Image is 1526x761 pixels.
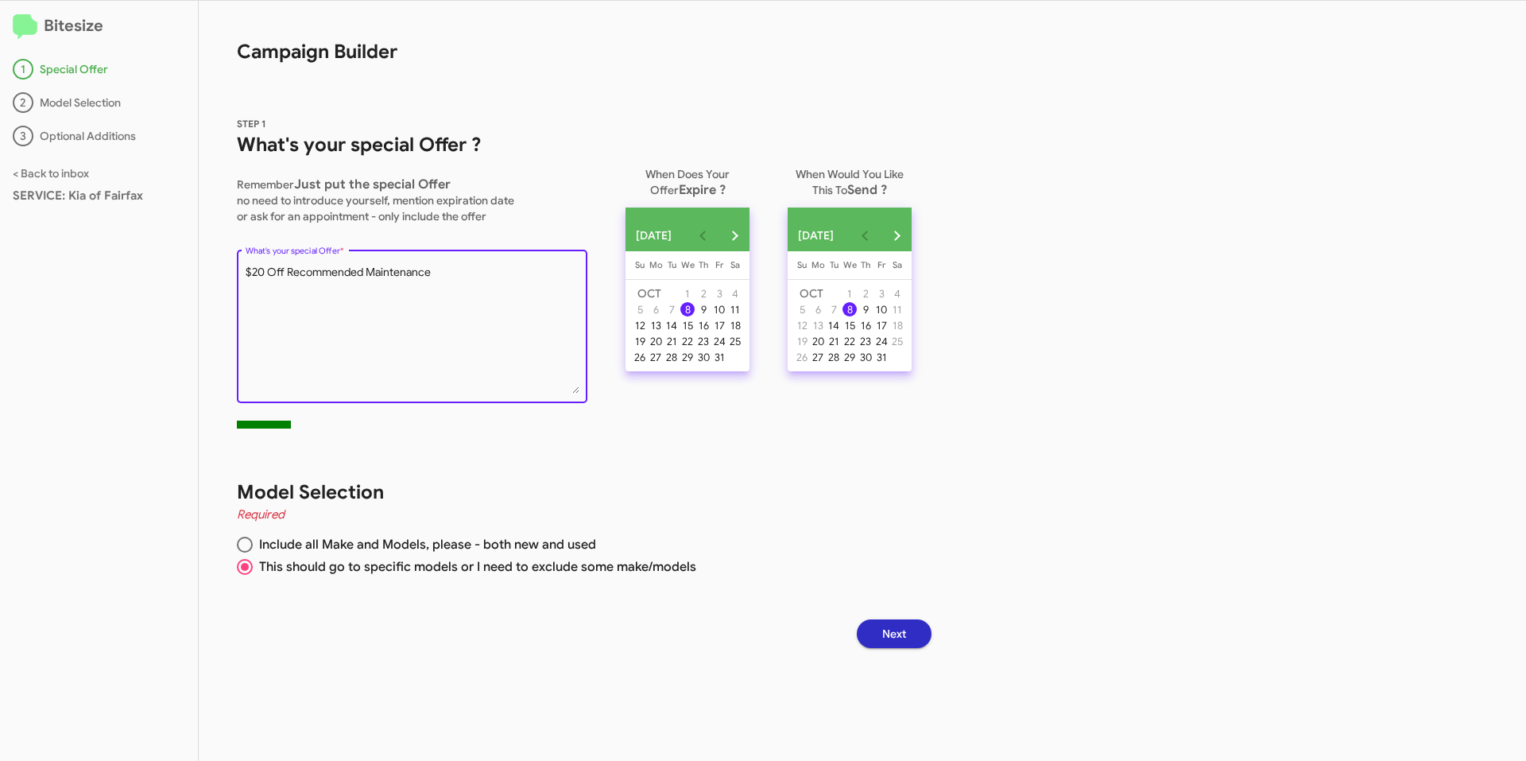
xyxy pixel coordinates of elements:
[237,505,900,524] h4: Required
[681,259,695,270] span: We
[649,259,663,270] span: Mo
[882,619,906,648] span: Next
[13,14,185,40] h2: Bitesize
[664,350,679,364] div: 28
[890,302,904,316] div: 11
[728,302,742,316] div: 11
[858,301,873,317] button: October 9, 2025
[858,349,873,365] button: October 30, 2025
[827,334,841,348] div: 21
[787,219,850,251] button: Choose month and year
[712,334,726,348] div: 24
[649,302,663,316] div: 6
[680,301,695,317] button: October 8, 2025
[795,318,809,332] div: 12
[13,92,33,113] div: 2
[632,333,648,349] button: October 19, 2025
[632,301,648,317] button: October 5, 2025
[873,285,889,301] button: October 3, 2025
[626,160,749,198] p: When Does Your Offer
[811,318,825,332] div: 13
[842,317,858,333] button: October 15, 2025
[649,318,663,332] div: 13
[664,301,680,317] button: October 7, 2025
[730,259,740,270] span: Sa
[858,334,873,348] div: 23
[826,301,842,317] button: October 7, 2025
[727,285,743,301] button: October 4, 2025
[874,350,889,364] div: 31
[727,301,743,317] button: October 11, 2025
[794,301,810,317] button: October 5, 2025
[695,285,711,301] button: October 2, 2025
[842,350,857,364] div: 29
[889,285,905,301] button: October 4, 2025
[253,537,596,553] span: Include all Make and Models, please - both new and used
[811,350,825,364] div: 27
[842,318,857,332] div: 15
[873,301,889,317] button: October 10, 2025
[13,92,185,113] div: Model Selection
[696,286,711,301] div: 2
[632,285,680,301] td: OCT
[842,286,857,301] div: 1
[727,333,743,349] button: October 25, 2025
[680,318,695,332] div: 15
[633,302,647,316] div: 5
[843,259,857,270] span: We
[795,302,809,316] div: 5
[794,333,810,349] button: October 19, 2025
[794,349,810,365] button: October 26, 2025
[788,160,912,198] p: When Would You Like This To
[237,480,900,505] h1: Model Selection
[826,349,842,365] button: October 28, 2025
[632,349,648,365] button: October 26, 2025
[794,317,810,333] button: October 12, 2025
[699,259,708,270] span: Th
[632,317,648,333] button: October 12, 2025
[858,318,873,332] div: 16
[711,301,727,317] button: October 10, 2025
[696,350,711,364] div: 30
[873,317,889,333] button: October 17, 2025
[680,333,695,349] button: October 22, 2025
[857,619,931,648] button: Next
[810,349,826,365] button: October 27, 2025
[728,286,742,301] div: 4
[858,286,873,301] div: 2
[858,333,873,349] button: October 23, 2025
[858,350,873,364] div: 30
[13,126,185,146] div: Optional Additions
[794,285,842,301] td: OCT
[680,286,695,301] div: 1
[842,334,857,348] div: 22
[712,318,726,332] div: 17
[890,318,904,332] div: 18
[696,334,711,348] div: 23
[890,286,904,301] div: 4
[633,334,647,348] div: 19
[826,333,842,349] button: October 21, 2025
[827,302,841,316] div: 7
[680,302,695,316] div: 8
[810,317,826,333] button: October 13, 2025
[877,259,885,270] span: Fr
[712,286,726,301] div: 3
[711,285,727,301] button: October 3, 2025
[711,317,727,333] button: October 17, 2025
[13,126,33,146] div: 3
[874,334,889,348] div: 24
[728,334,742,348] div: 25
[728,318,742,332] div: 18
[842,301,858,317] button: October 8, 2025
[874,286,889,301] div: 3
[826,317,842,333] button: October 14, 2025
[858,285,873,301] button: October 2, 2025
[712,350,726,364] div: 31
[648,301,664,317] button: October 6, 2025
[874,318,889,332] div: 17
[237,118,266,130] span: STEP 1
[842,349,858,365] button: October 29, 2025
[664,302,679,316] div: 7
[795,334,809,348] div: 19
